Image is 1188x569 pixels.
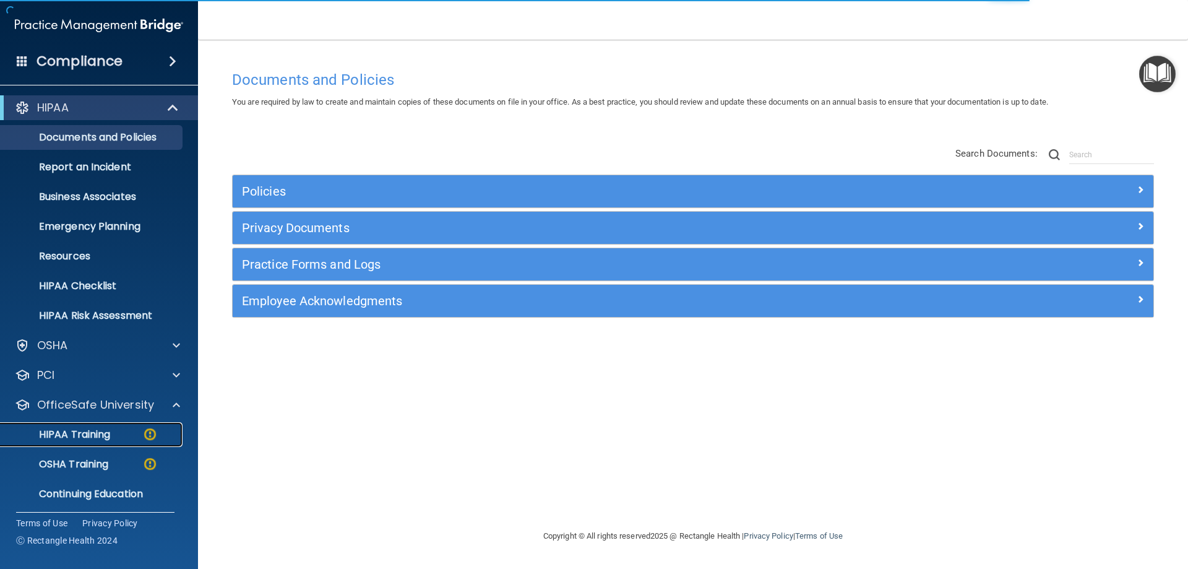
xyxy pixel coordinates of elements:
[8,428,110,441] p: HIPAA Training
[8,458,108,471] p: OSHA Training
[242,258,914,271] h5: Practice Forms and Logs
[37,100,69,115] p: HIPAA
[744,531,793,541] a: Privacy Policy
[8,161,177,173] p: Report an Incident
[1069,146,1154,164] input: Search
[1139,56,1176,92] button: Open Resource Center
[15,338,180,353] a: OSHA
[242,181,1144,201] a: Policies
[795,531,843,541] a: Terms of Use
[8,280,177,292] p: HIPAA Checklist
[242,218,1144,238] a: Privacy Documents
[16,517,67,529] a: Terms of Use
[8,250,177,263] p: Resources
[8,310,177,322] p: HIPAA Risk Assessment
[16,534,118,547] span: Ⓒ Rectangle Health 2024
[232,97,1048,106] span: You are required by law to create and maintain copies of these documents on file in your office. ...
[15,100,179,115] a: HIPAA
[242,185,914,198] h5: Policies
[8,220,177,233] p: Emergency Planning
[467,516,919,556] div: Copyright © All rights reserved 2025 @ Rectangle Health | |
[15,368,180,383] a: PCI
[242,221,914,235] h5: Privacy Documents
[15,13,183,38] img: PMB logo
[8,131,177,144] p: Documents and Policies
[1049,149,1060,160] img: ic-search.3b580494.png
[242,254,1144,274] a: Practice Forms and Logs
[37,368,54,383] p: PCI
[242,294,914,308] h5: Employee Acknowledgments
[15,397,180,412] a: OfficeSafe University
[955,148,1038,159] span: Search Documents:
[37,53,123,70] h4: Compliance
[37,397,154,412] p: OfficeSafe University
[8,488,177,500] p: Continuing Education
[232,72,1154,88] h4: Documents and Policies
[37,338,68,353] p: OSHA
[142,427,158,442] img: warning-circle.0cc9ac19.png
[142,456,158,472] img: warning-circle.0cc9ac19.png
[242,291,1144,311] a: Employee Acknowledgments
[8,191,177,203] p: Business Associates
[82,517,138,529] a: Privacy Policy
